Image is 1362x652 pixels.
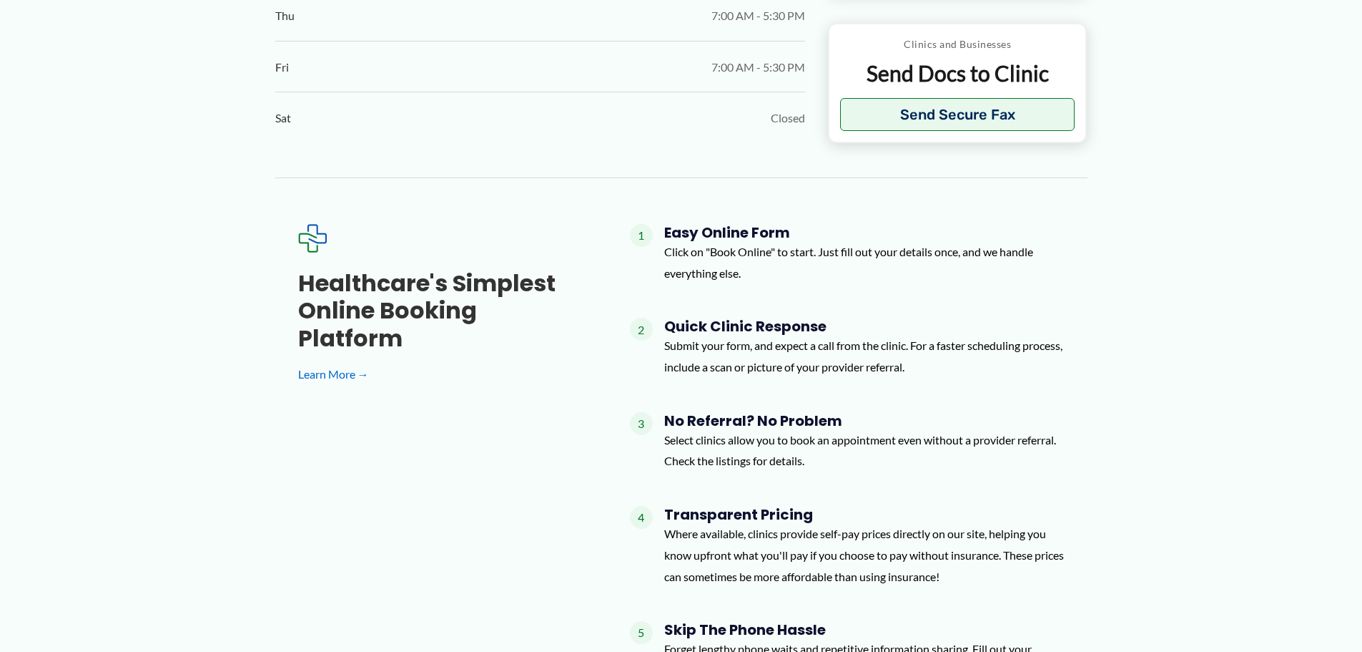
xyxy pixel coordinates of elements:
span: 1 [630,224,653,247]
span: Sat [275,107,291,129]
h4: Quick Clinic Response [664,318,1065,335]
img: Expected Healthcare Logo [298,224,327,253]
span: 7:00 AM - 5:30 PM [711,57,805,78]
span: Closed [771,107,805,129]
h4: Transparent Pricing [664,506,1065,523]
h4: Easy Online Form [664,224,1065,241]
button: Send Secure Fax [840,98,1075,131]
span: 2 [630,318,653,341]
p: Submit your form, and expect a call from the clinic. For a faster scheduling process, include a s... [664,335,1065,377]
span: Fri [275,57,289,78]
span: 5 [630,621,653,644]
span: 3 [630,412,653,435]
h4: Skip the Phone Hassle [664,621,1065,638]
h3: Healthcare's simplest online booking platform [298,270,584,352]
span: 4 [630,506,653,529]
p: Click on "Book Online" to start. Just fill out your details once, and we handle everything else. [664,241,1065,283]
a: Learn More → [298,364,584,385]
p: Clinics and Businesses [840,35,1075,54]
span: 7:00 AM - 5:30 PM [711,5,805,26]
p: Send Docs to Clinic [840,59,1075,87]
h4: No Referral? No Problem [664,412,1065,429]
span: Thu [275,5,295,26]
p: Where available, clinics provide self-pay prices directly on our site, helping you know upfront w... [664,523,1065,587]
p: Select clinics allow you to book an appointment even without a provider referral. Check the listi... [664,429,1065,472]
